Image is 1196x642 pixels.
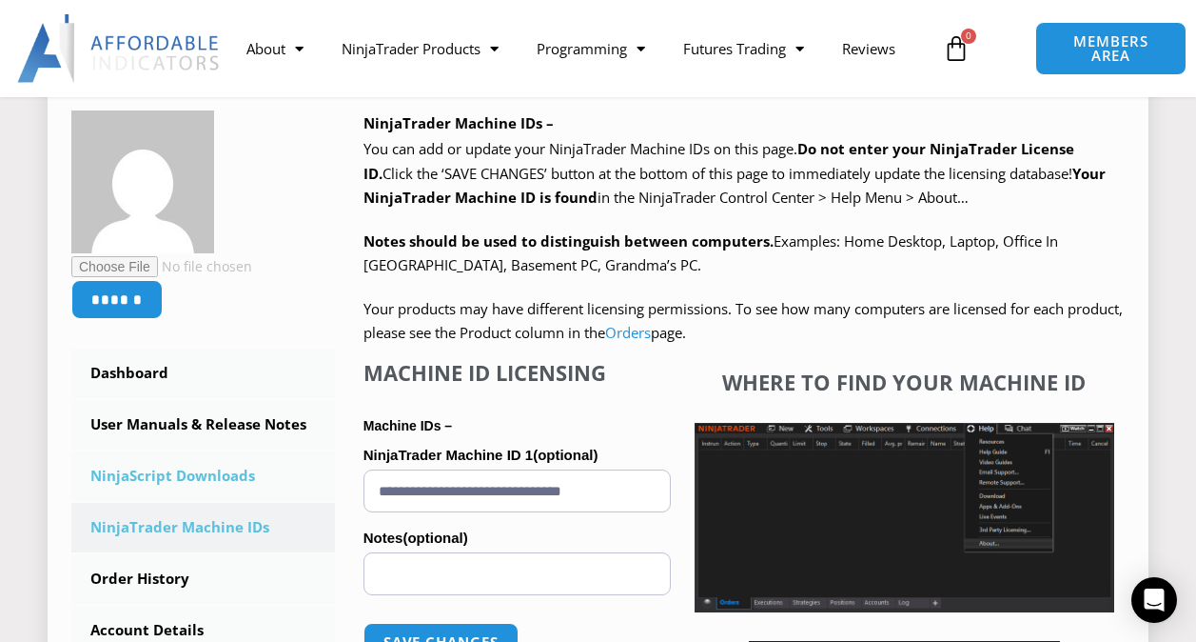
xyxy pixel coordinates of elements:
b: NinjaTrader Machine IDs – [363,113,554,132]
a: NinjaTrader Products [323,27,518,70]
img: Screenshot 2025-01-17 1155544 | Affordable Indicators – NinjaTrader [695,423,1115,612]
a: MEMBERS AREA [1035,22,1186,75]
span: Click the ‘SAVE CHANGES’ button at the bottom of this page to immediately update the licensing da... [363,164,1106,208]
label: NinjaTrader Machine ID 1 [363,441,671,470]
img: f1f1b38701aa9eed15df73364327a0ebc7670d6fd1b25f9c563a134057b32ecc [71,110,214,253]
a: User Manuals & Release Notes [71,400,335,450]
b: Do not enter your NinjaTrader License ID. [363,139,1074,183]
a: Order History [71,554,335,604]
img: LogoAI | Affordable Indicators – NinjaTrader [17,14,222,83]
h4: Machine ID Licensing [363,360,671,385]
span: Examples: Home Desktop, Laptop, Office In [GEOGRAPHIC_DATA], Basement PC, Grandma’s PC. [363,231,1058,275]
a: NinjaTrader Machine IDs [71,503,335,552]
span: 0 [961,29,976,44]
span: Your products may have different licensing permissions. To see how many computers are licensed fo... [363,299,1123,343]
a: 0 [914,21,998,76]
span: MEMBERS AREA [1055,34,1166,63]
label: Notes [363,524,671,552]
span: (optional) [402,530,467,546]
span: You can add or update your NinjaTrader Machine IDs on this page. [363,139,797,158]
div: Open Intercom Messenger [1131,577,1177,623]
nav: Menu [227,27,933,70]
a: About [227,27,323,70]
a: Programming [518,27,664,70]
h4: Where to find your Machine ID [695,370,1115,394]
strong: Notes should be used to distinguish between computers. [363,231,774,251]
a: Orders [605,323,651,342]
strong: Machine IDs – [363,418,452,433]
a: Reviews [823,27,914,70]
a: NinjaScript Downloads [71,451,335,501]
a: Futures Trading [664,27,823,70]
a: Dashboard [71,349,335,398]
span: (optional) [533,447,598,463]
